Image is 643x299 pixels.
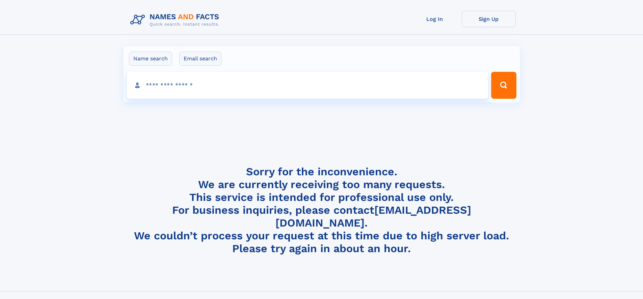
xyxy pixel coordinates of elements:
[128,11,225,29] img: Logo Names and Facts
[408,11,462,27] a: Log In
[179,52,221,66] label: Email search
[462,11,516,27] a: Sign Up
[128,165,516,255] h4: Sorry for the inconvenience. We are currently receiving too many requests. This service is intend...
[127,72,488,99] input: search input
[275,204,471,229] a: [EMAIL_ADDRESS][DOMAIN_NAME]
[129,52,172,66] label: Name search
[491,72,516,99] button: Search Button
